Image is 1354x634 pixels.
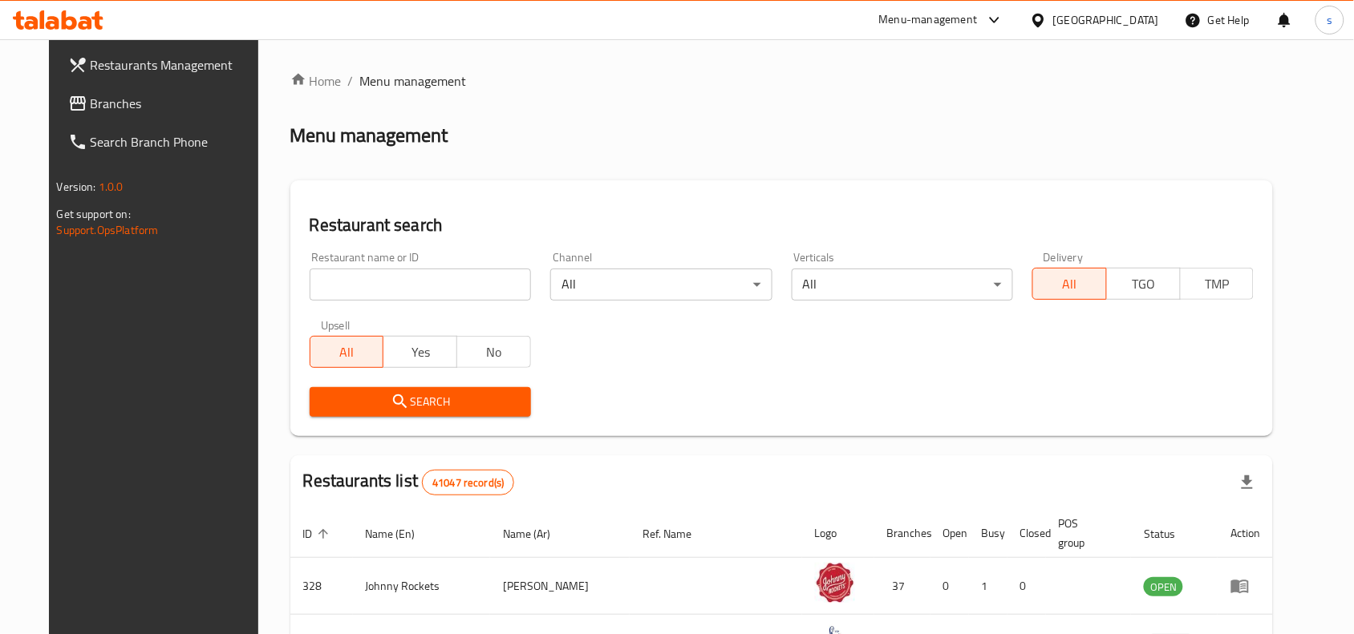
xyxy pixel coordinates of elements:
[390,341,451,364] span: Yes
[1218,509,1273,558] th: Action
[874,558,930,615] td: 37
[1144,524,1196,543] span: Status
[550,269,772,301] div: All
[55,84,275,123] a: Branches
[874,509,930,558] th: Branches
[91,55,262,75] span: Restaurants Management
[969,509,1007,558] th: Busy
[490,558,630,615] td: [PERSON_NAME]
[310,269,531,301] input: Search for restaurant name or ID..
[1106,268,1181,300] button: TGO
[99,176,124,197] span: 1.0.0
[1230,576,1260,596] div: Menu
[290,71,342,91] a: Home
[55,46,275,84] a: Restaurants Management
[91,94,262,113] span: Branches
[456,336,531,368] button: No
[290,123,448,148] h2: Menu management
[366,524,436,543] span: Name (En)
[930,509,969,558] th: Open
[503,524,571,543] span: Name (Ar)
[802,509,874,558] th: Logo
[792,269,1013,301] div: All
[57,176,96,197] span: Version:
[317,341,378,364] span: All
[348,71,354,91] li: /
[815,563,855,603] img: Johnny Rockets
[383,336,457,368] button: Yes
[1228,463,1267,502] div: Export file
[310,387,531,417] button: Search
[55,123,275,161] a: Search Branch Phone
[57,220,159,240] a: Support.OpsPlatform
[1044,252,1084,263] label: Delivery
[423,475,513,491] span: 41047 record(s)
[969,558,1007,615] td: 1
[321,320,351,331] label: Upsell
[310,213,1255,237] h2: Restaurant search
[1040,273,1101,296] span: All
[1327,11,1332,29] span: s
[1059,514,1113,552] span: POS group
[930,558,969,615] td: 0
[290,71,1274,91] nav: breadcrumb
[643,524,712,543] span: Ref. Name
[422,470,514,495] div: Total records count
[57,204,131,224] span: Get support on:
[879,10,978,30] div: Menu-management
[353,558,491,615] td: Johnny Rockets
[290,558,353,615] td: 328
[360,71,467,91] span: Menu management
[1113,273,1174,296] span: TGO
[303,469,515,495] h2: Restaurants list
[1144,577,1183,596] div: OPEN
[310,336,384,368] button: All
[303,524,334,543] span: ID
[1187,273,1248,296] span: TMP
[464,341,525,364] span: No
[1053,11,1159,29] div: [GEOGRAPHIC_DATA]
[1144,578,1183,596] span: OPEN
[1180,268,1255,300] button: TMP
[1032,268,1107,300] button: All
[91,132,262,151] span: Search Branch Phone
[322,392,518,412] span: Search
[1007,509,1046,558] th: Closed
[1007,558,1046,615] td: 0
